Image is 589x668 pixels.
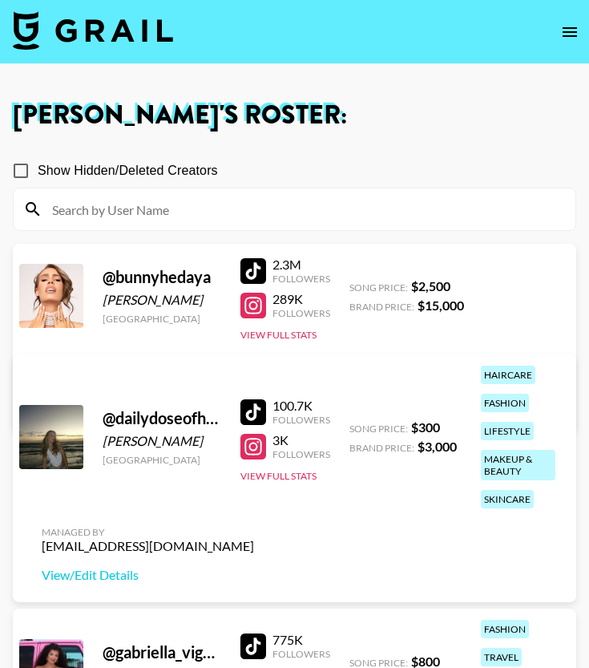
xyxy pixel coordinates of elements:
div: travel [481,648,522,666]
div: 2.3M [272,257,330,273]
div: 775K [272,632,330,648]
div: Followers [272,307,330,319]
button: open drawer [554,16,586,48]
div: Managed By [42,526,254,538]
h1: [PERSON_NAME] 's Roster: [13,103,576,128]
span: Song Price: [349,423,408,435]
div: fashion [481,620,529,638]
div: @ gabriella_vigorito [103,642,221,662]
strong: $ 300 [411,419,440,435]
div: fashion [481,394,529,412]
div: 3K [272,432,330,448]
div: [PERSON_NAME] [103,292,221,308]
button: View Full Stats [240,470,317,482]
div: skincare [481,490,534,508]
div: [PERSON_NAME] [103,433,221,449]
div: haircare [481,366,535,384]
span: Brand Price: [349,442,414,454]
div: [EMAIL_ADDRESS][DOMAIN_NAME] [42,538,254,554]
div: Followers [272,448,330,460]
input: Search by User Name [42,196,566,222]
div: Followers [272,273,330,285]
div: Followers [272,648,330,660]
div: [GEOGRAPHIC_DATA] [103,454,221,466]
div: lifestyle [481,422,534,440]
strong: $ 2,500 [411,278,450,294]
button: View Full Stats [240,329,317,341]
div: Followers [272,414,330,426]
div: 289K [272,291,330,307]
div: makeup & beauty [481,450,555,480]
span: Show Hidden/Deleted Creators [38,161,218,180]
div: @ dailydoseofhannahx [103,408,221,428]
img: Grail Talent [13,11,173,50]
div: 100.7K [272,398,330,414]
div: [GEOGRAPHIC_DATA] [103,313,221,325]
a: View/Edit Details [42,567,254,583]
span: Song Price: [349,281,408,294]
span: Brand Price: [349,301,414,313]
strong: $ 3,000 [418,439,457,454]
strong: $ 15,000 [418,298,464,313]
div: @ bunnyhedaya [103,267,221,287]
